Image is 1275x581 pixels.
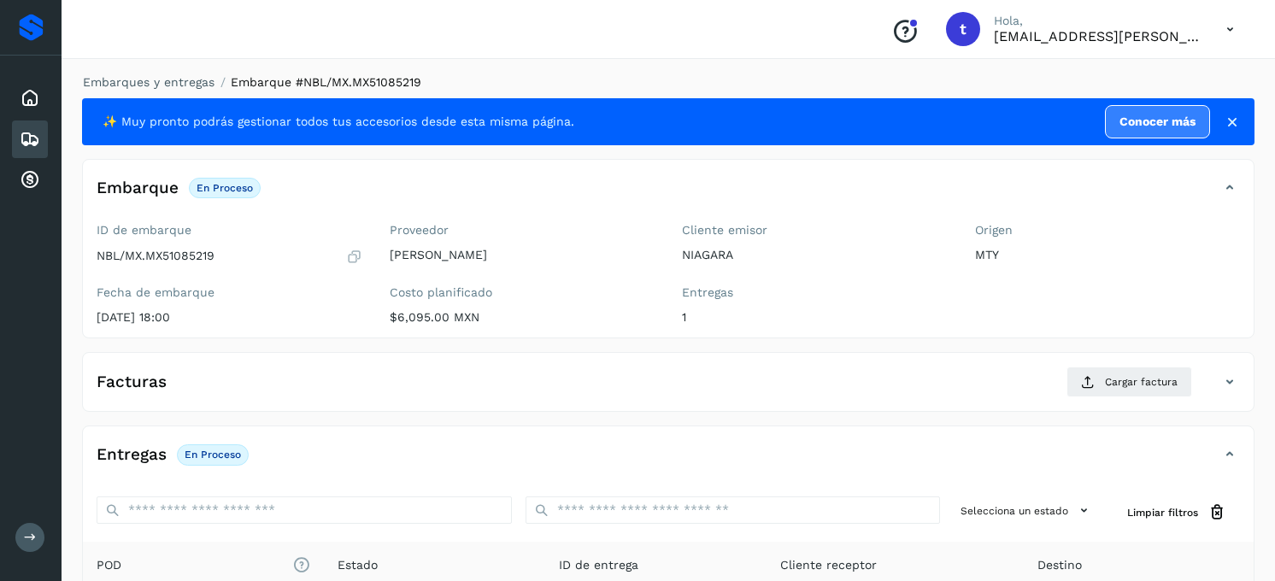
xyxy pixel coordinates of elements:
[1113,496,1240,528] button: Limpiar filtros
[682,223,948,238] label: Cliente emisor
[83,440,1254,483] div: EntregasEn proceso
[97,373,167,392] h4: Facturas
[83,75,214,89] a: Embarques y entregas
[1037,556,1082,574] span: Destino
[682,248,948,262] p: NIAGARA
[12,120,48,158] div: Embarques
[1105,374,1178,390] span: Cargar factura
[97,445,167,465] h4: Entregas
[185,449,241,461] p: En proceso
[97,179,179,198] h4: Embarque
[390,285,655,300] label: Costo planificado
[97,556,310,574] span: POD
[12,79,48,117] div: Inicio
[97,310,362,325] p: [DATE] 18:00
[975,223,1241,238] label: Origen
[82,73,1254,91] nav: breadcrumb
[338,556,378,574] span: Estado
[83,173,1254,216] div: EmbarqueEn proceso
[390,248,655,262] p: [PERSON_NAME]
[97,249,214,263] p: NBL/MX.MX51085219
[197,182,253,194] p: En proceso
[103,113,574,131] span: ✨ Muy pronto podrás gestionar todos tus accesorios desde esta misma página.
[780,556,877,574] span: Cliente receptor
[390,310,655,325] p: $6,095.00 MXN
[231,75,421,89] span: Embarque #NBL/MX.MX51085219
[390,223,655,238] label: Proveedor
[954,496,1100,525] button: Selecciona un estado
[1066,367,1192,397] button: Cargar factura
[97,223,362,238] label: ID de embarque
[682,310,948,325] p: 1
[97,285,362,300] label: Fecha de embarque
[994,14,1199,28] p: Hola,
[83,367,1254,411] div: FacturasCargar factura
[994,28,1199,44] p: transportes.lg.lozano@gmail.com
[559,556,638,574] span: ID de entrega
[682,285,948,300] label: Entregas
[1105,105,1210,138] a: Conocer más
[1127,505,1198,520] span: Limpiar filtros
[975,248,1241,262] p: MTY
[12,161,48,199] div: Cuentas por cobrar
